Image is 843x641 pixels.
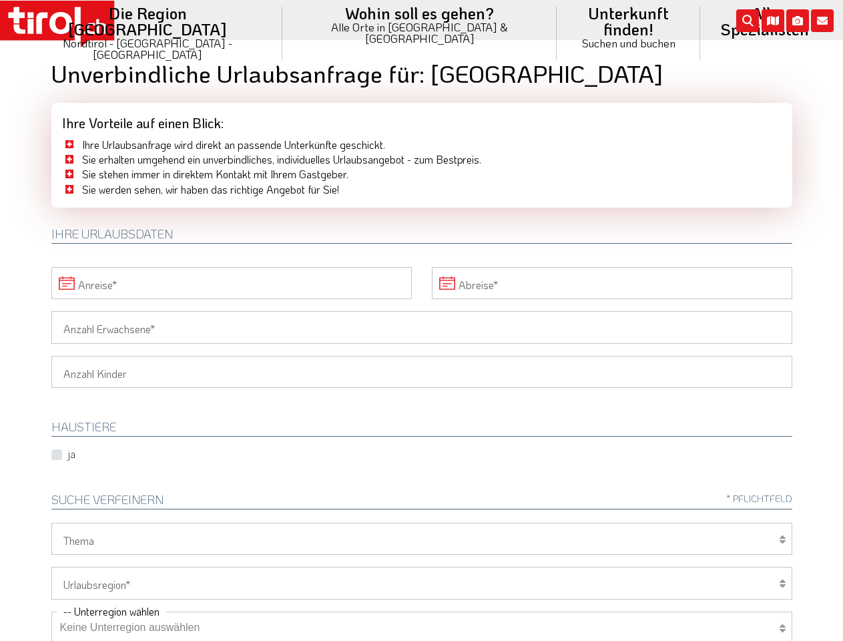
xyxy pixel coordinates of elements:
[51,103,792,138] div: Ihre Vorteile auf einen Blick:
[51,421,792,437] h2: HAUSTIERE
[62,182,782,197] li: Sie werden sehen, wir haben das richtige Angebot für Sie!
[51,493,792,509] h2: Suche verfeinern
[51,228,792,244] h2: Ihre Urlaubsdaten
[67,447,75,461] label: ja
[786,9,809,32] i: Fotogalerie
[726,493,792,503] span: * Pflichtfeld
[811,9,834,32] i: Kontakt
[62,138,782,152] li: Ihre Urlaubsanfrage wird direkt an passende Unterkünfte geschickt.
[29,37,266,60] small: Nordtirol - [GEOGRAPHIC_DATA] - [GEOGRAPHIC_DATA]
[298,21,541,44] small: Alle Orte in [GEOGRAPHIC_DATA] & [GEOGRAPHIC_DATA]
[762,9,784,32] i: Karte öffnen
[62,152,782,167] li: Sie erhalten umgehend ein unverbindliches, individuelles Urlaubsangebot - zum Bestpreis.
[573,37,683,49] small: Suchen und buchen
[62,167,782,182] li: Sie stehen immer in direktem Kontakt mit Ihrem Gastgeber.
